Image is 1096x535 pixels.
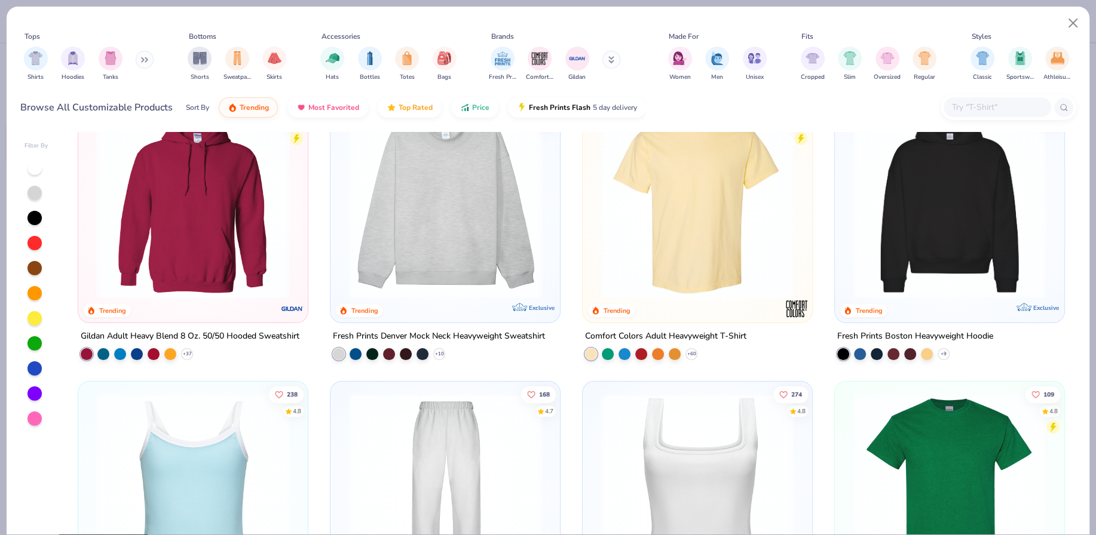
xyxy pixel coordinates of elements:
[526,73,553,82] span: Comfort Colors
[874,73,901,82] span: Oversized
[400,51,414,65] img: Totes Image
[437,73,451,82] span: Bags
[219,97,278,118] button: Trending
[880,51,894,65] img: Oversized Image
[322,31,360,42] div: Accessories
[99,47,123,82] button: filter button
[103,73,118,82] span: Tanks
[280,297,304,321] img: Gildan logo
[433,47,457,82] button: filter button
[743,47,767,82] div: filter for Unisex
[378,97,442,118] button: Top Rated
[1006,47,1034,82] div: filter for Sportswear
[182,350,191,358] span: + 37
[773,386,808,403] button: Like
[61,47,85,82] button: filter button
[548,105,754,299] img: a90f7c54-8796-4cb2-9d6e-4e9644cfe0fe
[395,47,419,82] button: filter button
[1049,407,1058,416] div: 4.8
[838,47,862,82] button: filter button
[193,51,207,65] img: Shorts Image
[838,47,862,82] div: filter for Slim
[711,51,724,65] img: Men Image
[951,100,1043,114] input: Try "T-Shirt"
[1006,47,1034,82] button: filter button
[231,51,244,65] img: Sweatpants Image
[20,100,173,115] div: Browse All Customizable Products
[326,51,339,65] img: Hats Image
[976,51,990,65] img: Classic Image
[387,103,396,112] img: TopRated.gif
[292,407,301,416] div: 4.8
[797,407,806,416] div: 4.8
[262,47,286,82] div: filter for Skirts
[801,47,825,82] div: filter for Cropped
[687,350,696,358] span: + 60
[224,73,251,82] span: Sweatpants
[668,47,692,82] div: filter for Women
[99,47,123,82] div: filter for Tanks
[748,51,761,65] img: Unisex Image
[188,47,212,82] button: filter button
[746,73,764,82] span: Unisex
[529,103,590,112] span: Fresh Prints Flash
[568,50,586,67] img: Gildan Image
[24,47,48,82] button: filter button
[791,392,802,398] span: 274
[188,47,212,82] div: filter for Shorts
[711,73,723,82] span: Men
[941,350,947,358] span: + 9
[874,47,901,82] div: filter for Oversized
[837,329,993,344] div: Fresh Prints Boston Heavyweight Hoodie
[743,47,767,82] button: filter button
[918,51,932,65] img: Regular Image
[191,73,209,82] span: Shorts
[844,73,856,82] span: Slim
[66,51,79,65] img: Hoodies Image
[1006,73,1034,82] span: Sportswear
[186,102,209,113] div: Sort By
[874,47,901,82] button: filter button
[669,31,699,42] div: Made For
[531,50,549,67] img: Comfort Colors Image
[472,103,489,112] span: Price
[399,103,433,112] span: Top Rated
[308,103,359,112] span: Most Favorited
[395,47,419,82] div: filter for Totes
[593,101,637,115] span: 5 day delivery
[973,73,992,82] span: Classic
[529,304,555,312] span: Exclusive
[296,103,306,112] img: most_fav.gif
[1025,386,1060,403] button: Like
[1062,12,1085,35] button: Close
[526,47,553,82] div: filter for Comfort Colors
[705,47,729,82] div: filter for Men
[358,47,382,82] button: filter button
[62,73,84,82] span: Hoodies
[320,47,344,82] div: filter for Hats
[539,392,550,398] span: 168
[568,73,586,82] span: Gildan
[27,73,44,82] span: Shirts
[333,329,545,344] div: Fresh Prints Denver Mock Neck Heavyweight Sweatshirt
[847,105,1052,299] img: 91acfc32-fd48-4d6b-bdad-a4c1a30ac3fc
[296,105,501,299] img: a164e800-7022-4571-a324-30c76f641635
[1043,47,1071,82] div: filter for Athleisure
[90,105,296,299] img: 01756b78-01f6-4cc6-8d8a-3c30c1a0c8ac
[433,47,457,82] div: filter for Bags
[104,51,117,65] img: Tanks Image
[521,386,556,403] button: Like
[224,47,251,82] div: filter for Sweatpants
[228,103,237,112] img: trending.gif
[971,47,994,82] button: filter button
[437,51,451,65] img: Bags Image
[451,97,498,118] button: Price
[914,73,935,82] span: Regular
[358,47,382,82] div: filter for Bottles
[494,50,512,67] img: Fresh Prints Image
[1043,392,1054,398] span: 109
[585,329,746,344] div: Comfort Colors Adult Heavyweight T-Shirt
[669,73,691,82] span: Women
[801,31,813,42] div: Fits
[489,47,516,82] button: filter button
